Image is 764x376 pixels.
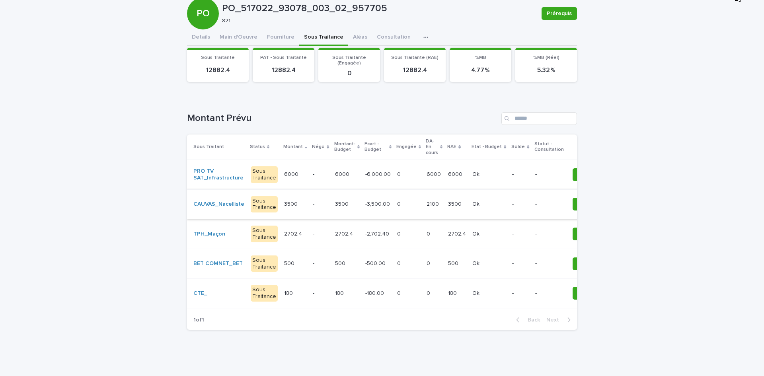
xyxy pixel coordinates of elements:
[187,113,498,124] h1: Montant Prévu
[187,279,642,308] tr: CTE_ Sous Traitance180180 -180180 -180.00-180.00 00 00 180180 OkOk --NégoEditer
[187,219,642,249] tr: TPH_Maçon Sous Traitance2702.42702.4 -2702.42702.4 -2,702.40-2,702.40 00 00 2702.42702.4 OkOk --N...
[299,29,348,46] button: Sous Traitance
[192,66,244,74] p: 12882.4
[335,288,345,297] p: 180
[397,199,402,208] p: 0
[472,142,502,151] p: Etat - Budget
[365,259,387,267] p: -500.00
[335,169,351,178] p: 6000
[201,55,235,60] span: Sous Traitante
[546,317,564,323] span: Next
[391,55,439,60] span: Sous Traitante (RAE)
[512,171,528,178] p: -
[427,229,432,238] p: 0
[426,137,438,157] p: DA-En cours
[348,29,372,46] button: Aléas
[335,229,355,238] p: 2702.4
[187,310,210,330] p: 1 of 1
[448,199,463,208] p: 3500
[251,226,278,242] div: Sous Traitance
[447,142,456,151] p: RAE
[222,3,535,14] p: PO_517022_93078_003_02_957705
[365,169,392,178] p: -6,000.00
[251,166,278,183] div: Sous Traitance
[501,112,577,125] input: Search
[187,160,642,189] tr: PRO TV SAT_Infrastructure Sous Traitance60006000 -60006000 -6,000.00-6,000.00 00 60006000 6000600...
[535,231,563,238] p: -
[472,169,481,178] p: Ok
[193,201,244,208] a: CAUVAS_Nacelliste
[472,229,481,238] p: Ok
[284,229,304,238] p: 2702.4
[365,199,392,208] p: -3,500.00
[427,169,442,178] p: 6000
[313,201,328,208] p: -
[573,228,597,240] button: Négo
[313,260,328,267] p: -
[573,198,597,210] button: Négo
[512,290,528,297] p: -
[365,229,391,238] p: -2,702.40
[573,287,597,300] button: Négo
[397,288,402,297] p: 0
[313,231,328,238] p: -
[323,70,375,77] p: 0
[389,66,441,74] p: 12882.4
[193,168,244,181] a: PRO TV SAT_Infrastructure
[573,257,597,270] button: Négo
[332,55,366,66] span: Sous Traitante (Engagée)
[448,229,468,238] p: 2702.4
[372,29,415,46] button: Consultation
[523,317,540,323] span: Back
[187,29,215,46] button: Details
[335,259,347,267] p: 500
[542,7,577,20] button: Prérequis
[251,196,278,213] div: Sous Traitance
[427,199,440,208] p: 2100
[448,288,458,297] p: 180
[397,259,402,267] p: 0
[283,142,303,151] p: Montant
[543,316,577,323] button: Next
[365,288,386,297] p: -180.00
[510,316,543,323] button: Back
[547,10,572,18] span: Prérequis
[284,199,299,208] p: 3500
[251,255,278,272] div: Sous Traitance
[535,290,563,297] p: -
[427,288,432,297] p: 0
[472,259,481,267] p: Ok
[187,189,642,219] tr: CAUVAS_Nacelliste Sous Traitance35003500 -35003500 -3,500.00-3,500.00 00 21002100 35003500 OkOk -...
[193,231,225,238] a: TPH_Maçon
[215,29,262,46] button: Main d'Oeuvre
[472,288,481,297] p: Ok
[520,66,572,74] p: 5.32 %
[257,66,310,74] p: 12882.4
[284,259,296,267] p: 500
[511,142,525,151] p: Solde
[448,169,464,178] p: 6000
[284,169,300,178] p: 6000
[222,18,532,24] p: 821
[313,290,328,297] p: -
[512,260,528,267] p: -
[187,249,642,279] tr: BET COMNET_BET Sous Traitance500500 -500500 -500.00-500.00 00 00 500500 OkOk --NégoEditer
[427,259,432,267] p: 0
[472,199,481,208] p: Ok
[533,55,559,60] span: %MB (Réel)
[535,201,563,208] p: -
[512,231,528,238] p: -
[313,171,328,178] p: -
[535,171,563,178] p: -
[512,201,528,208] p: -
[193,142,224,151] p: Sous Traitant
[193,290,207,297] a: CTE_
[335,199,350,208] p: 3500
[454,66,507,74] p: 4.77 %
[397,169,402,178] p: 0
[534,140,564,154] p: Statut - Consultation
[396,142,417,151] p: Engagée
[251,285,278,302] div: Sous Traitance
[260,55,307,60] span: PAT - Sous Traitante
